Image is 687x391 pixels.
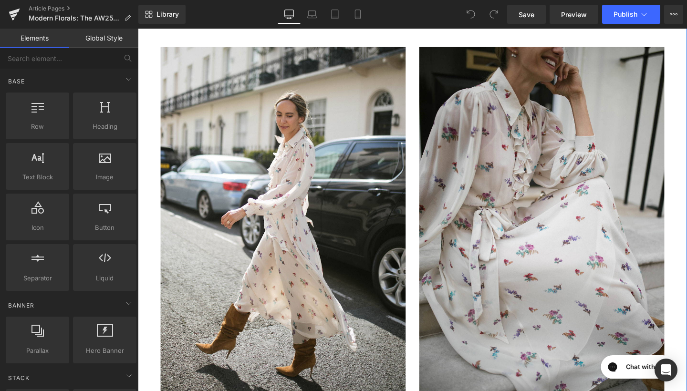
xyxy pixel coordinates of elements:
[655,359,677,381] div: Open Intercom Messenger
[9,273,66,283] span: Separator
[9,223,66,233] span: Icon
[156,10,179,19] span: Library
[614,10,637,18] span: Publish
[7,373,31,382] span: Stack
[138,5,186,24] a: New Library
[69,29,138,48] a: Global Style
[346,5,369,24] a: Mobile
[664,5,683,24] button: More
[7,77,26,86] span: Base
[7,301,35,310] span: Banner
[29,5,138,12] a: Article Pages
[9,172,66,182] span: Text Block
[461,5,480,24] button: Undo
[550,5,598,24] a: Preview
[76,223,134,233] span: Button
[9,346,66,356] span: Parallax
[484,5,503,24] button: Redo
[561,10,587,20] span: Preview
[301,5,323,24] a: Laptop
[482,340,568,371] iframe: Gorgias live chat messenger
[519,10,534,20] span: Save
[29,14,120,22] span: Modern Florals: The AW25 Edit
[76,346,134,356] span: Hero Banner
[76,172,134,182] span: Image
[76,273,134,283] span: Liquid
[602,5,660,24] button: Publish
[9,122,66,132] span: Row
[278,5,301,24] a: Desktop
[76,122,134,132] span: Heading
[323,5,346,24] a: Tablet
